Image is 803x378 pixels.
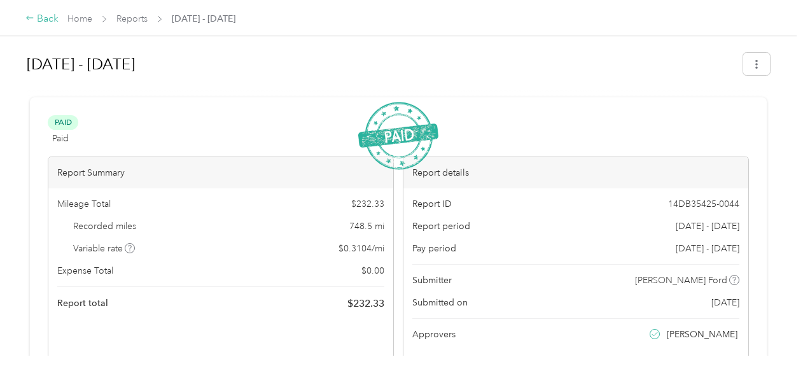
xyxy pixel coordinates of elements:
[57,264,113,277] span: Expense Total
[668,197,739,211] span: 14DB35425-0044
[358,102,438,170] img: PaidStamp
[57,297,108,310] span: Report total
[347,296,384,311] span: $ 232.33
[27,49,734,80] h1: Jul 1 - 31, 2025
[667,328,737,341] span: [PERSON_NAME]
[412,296,468,309] span: Submitted on
[732,307,803,378] iframe: Everlance-gr Chat Button Frame
[73,242,136,255] span: Variable rate
[412,242,456,255] span: Pay period
[412,274,452,287] span: Submitter
[412,197,452,211] span: Report ID
[67,13,92,24] a: Home
[351,197,384,211] span: $ 232.33
[412,328,456,341] span: Approvers
[711,296,739,309] span: [DATE]
[25,11,59,27] div: Back
[57,197,111,211] span: Mileage Total
[48,115,78,130] span: Paid
[52,132,69,145] span: Paid
[349,220,384,233] span: 748.5 mi
[361,264,384,277] span: $ 0.00
[116,13,148,24] a: Reports
[339,242,384,255] span: $ 0.3104 / mi
[412,220,470,233] span: Report period
[676,220,739,233] span: [DATE] - [DATE]
[403,157,748,188] div: Report details
[73,220,136,233] span: Recorded miles
[635,274,727,287] span: [PERSON_NAME] Ford
[172,12,235,25] span: [DATE] - [DATE]
[48,157,393,188] div: Report Summary
[676,242,739,255] span: [DATE] - [DATE]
